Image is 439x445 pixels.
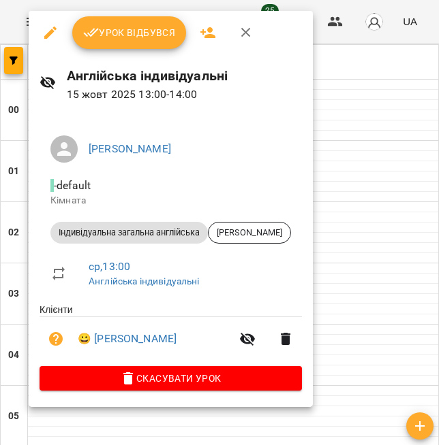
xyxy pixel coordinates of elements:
[50,227,208,239] span: Індивідуальна загальна англійська
[50,194,291,208] p: Кімната
[83,24,176,41] span: Урок відбувся
[67,86,302,103] p: 15 жовт 2025 13:00 - 14:00
[40,323,72,355] button: Візит ще не сплачено. Додати оплату?
[89,276,200,286] a: Англійська індивідуальні
[208,222,291,244] div: [PERSON_NAME]
[40,303,302,366] ul: Клієнти
[89,142,171,155] a: [PERSON_NAME]
[78,331,177,347] a: 😀 [PERSON_NAME]
[209,227,290,239] span: [PERSON_NAME]
[72,16,187,49] button: Урок відбувся
[50,370,291,386] span: Скасувати Урок
[89,260,130,273] a: ср , 13:00
[50,179,93,192] span: - default
[40,366,302,391] button: Скасувати Урок
[67,65,302,86] h6: Англійська індивідуальні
